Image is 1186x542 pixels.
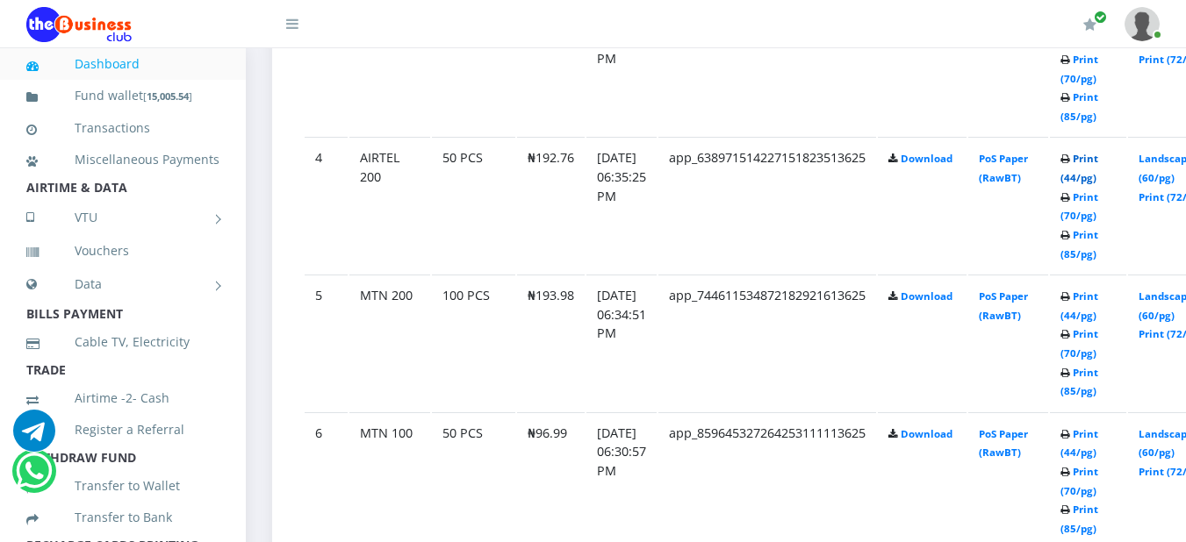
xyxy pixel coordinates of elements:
[26,466,219,506] a: Transfer to Wallet
[517,275,585,410] td: ₦193.98
[16,463,52,492] a: Chat for support
[26,108,219,148] a: Transactions
[979,427,1028,460] a: PoS Paper (RawBT)
[26,44,219,84] a: Dashboard
[26,7,132,42] img: Logo
[901,289,952,303] a: Download
[586,137,657,273] td: [DATE] 06:35:25 PM
[349,137,430,273] td: AIRTEL 200
[143,89,192,103] small: [ ]
[432,275,515,410] td: 100 PCS
[26,322,219,362] a: Cable TV, Electricity
[979,289,1028,322] a: PoS Paper (RawBT)
[1083,18,1096,32] i: Renew/Upgrade Subscription
[1060,465,1098,497] a: Print (70/pg)
[517,137,585,273] td: ₦192.76
[1060,427,1098,460] a: Print (44/pg)
[1060,228,1098,260] a: Print (85/pg)
[26,75,219,117] a: Fund wallet[15,005.54]
[13,423,55,452] a: Chat for support
[26,231,219,271] a: Vouchers
[26,410,219,450] a: Register a Referral
[26,378,219,418] a: Airtime -2- Cash
[979,152,1028,184] a: PoS Paper (RawBT)
[1060,190,1098,223] a: Print (70/pg)
[26,139,219,180] a: Miscellaneous Payments
[901,152,952,165] a: Download
[1060,366,1098,398] a: Print (85/pg)
[586,275,657,410] td: [DATE] 06:34:51 PM
[1060,152,1098,184] a: Print (44/pg)
[658,275,876,410] td: app_744611534872182921613625
[305,137,348,273] td: 4
[26,196,219,239] a: VTU
[1060,503,1098,535] a: Print (85/pg)
[349,275,430,410] td: MTN 200
[658,137,876,273] td: app_638971514227151823513625
[1060,90,1098,123] a: Print (85/pg)
[1060,327,1098,360] a: Print (70/pg)
[1060,289,1098,322] a: Print (44/pg)
[26,497,219,538] a: Transfer to Bank
[1094,11,1107,24] span: Renew/Upgrade Subscription
[1060,53,1098,85] a: Print (70/pg)
[147,89,189,103] b: 15,005.54
[305,275,348,410] td: 5
[901,427,952,440] a: Download
[432,137,515,273] td: 50 PCS
[1125,7,1160,41] img: User
[26,262,219,306] a: Data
